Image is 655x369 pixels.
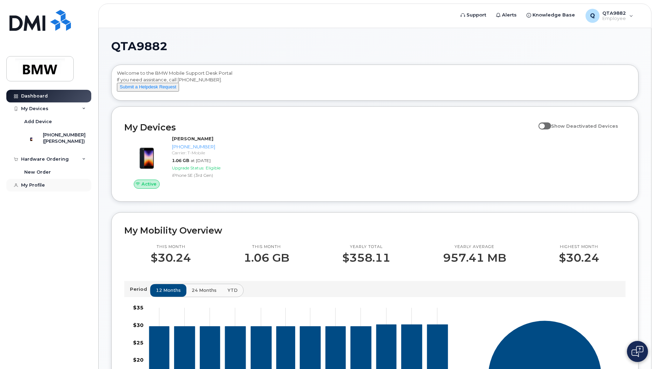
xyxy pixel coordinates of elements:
p: This month [244,244,289,250]
p: This month [151,244,191,250]
div: [PHONE_NUMBER] [172,143,240,150]
span: Eligible [206,165,220,170]
p: $30.24 [559,251,599,264]
span: 24 months [192,287,217,294]
tspan: $30 [133,322,144,328]
span: Upgrade Status: [172,165,204,170]
p: $358.11 [342,251,390,264]
span: at [DATE] [191,158,211,163]
img: Open chat [631,346,643,357]
tspan: $35 [133,304,144,311]
p: Period [130,286,150,293]
p: $30.24 [151,251,191,264]
span: Show Deactivated Devices [551,123,618,129]
tspan: $20 [133,357,144,363]
input: Show Deactivated Devices [538,119,544,125]
span: Active [141,181,157,187]
h2: My Mobility Overview [124,225,626,236]
a: Active[PERSON_NAME][PHONE_NUMBER]Carrier: T-Mobile1.06 GBat [DATE]Upgrade Status:EligibleiPhone S... [124,135,243,189]
div: Welcome to the BMW Mobile Support Desk Portal If you need assistance, call [PHONE_NUMBER]. [117,70,633,98]
div: iPhone SE (3rd Gen) [172,172,240,178]
p: Yearly total [342,244,390,250]
img: image20231002-3703462-1angbar.jpeg [130,139,164,173]
a: Submit a Helpdesk Request [117,84,179,89]
h2: My Devices [124,122,535,133]
p: Yearly average [443,244,506,250]
div: Carrier: T-Mobile [172,150,240,156]
p: Highest month [559,244,599,250]
p: 957.41 MB [443,251,506,264]
span: YTD [227,287,238,294]
span: 1.06 GB [172,158,189,163]
p: 1.06 GB [244,251,289,264]
tspan: $25 [133,339,144,345]
button: Submit a Helpdesk Request [117,83,179,92]
strong: [PERSON_NAME] [172,136,213,141]
span: QTA9882 [111,41,167,52]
